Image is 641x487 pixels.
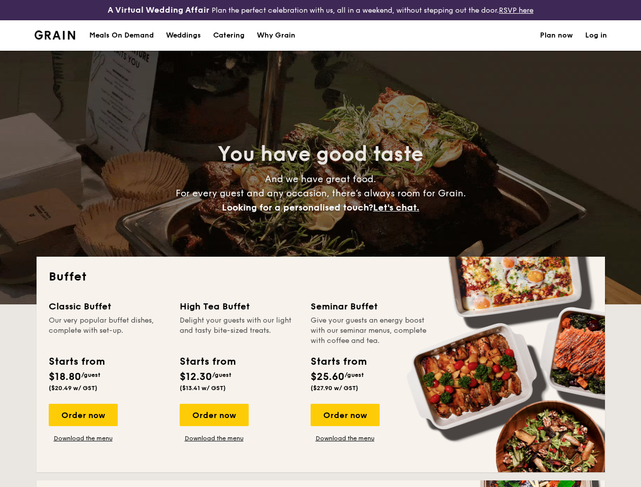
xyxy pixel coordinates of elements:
[49,371,81,383] span: $18.80
[499,6,533,15] a: RSVP here
[311,354,366,369] div: Starts from
[81,371,100,378] span: /guest
[218,142,423,166] span: You have good taste
[49,404,118,426] div: Order now
[311,316,429,346] div: Give your guests an energy boost with our seminar menus, complete with coffee and tea.
[49,354,104,369] div: Starts from
[212,371,231,378] span: /guest
[49,299,167,314] div: Classic Buffet
[373,202,419,213] span: Let's chat.
[166,20,201,51] div: Weddings
[160,20,207,51] a: Weddings
[180,404,249,426] div: Order now
[251,20,301,51] a: Why Grain
[83,20,160,51] a: Meals On Demand
[311,385,358,392] span: ($27.90 w/ GST)
[49,316,167,346] div: Our very popular buffet dishes, complete with set-up.
[180,371,212,383] span: $12.30
[49,434,118,442] a: Download the menu
[585,20,607,51] a: Log in
[180,385,226,392] span: ($13.41 w/ GST)
[311,299,429,314] div: Seminar Buffet
[180,316,298,346] div: Delight your guests with our light and tasty bite-sized treats.
[207,20,251,51] a: Catering
[213,20,245,51] h1: Catering
[35,30,76,40] a: Logotype
[257,20,295,51] div: Why Grain
[49,269,593,285] h2: Buffet
[176,173,466,213] span: And we have great food. For every guest and any occasion, there’s always room for Grain.
[180,299,298,314] div: High Tea Buffet
[311,404,380,426] div: Order now
[540,20,573,51] a: Plan now
[35,30,76,40] img: Grain
[180,354,235,369] div: Starts from
[222,202,373,213] span: Looking for a personalised touch?
[311,434,380,442] a: Download the menu
[107,4,534,16] div: Plan the perfect celebration with us, all in a weekend, without stepping out the door.
[180,434,249,442] a: Download the menu
[49,385,97,392] span: ($20.49 w/ GST)
[345,371,364,378] span: /guest
[108,4,210,16] h4: A Virtual Wedding Affair
[89,20,154,51] div: Meals On Demand
[311,371,345,383] span: $25.60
